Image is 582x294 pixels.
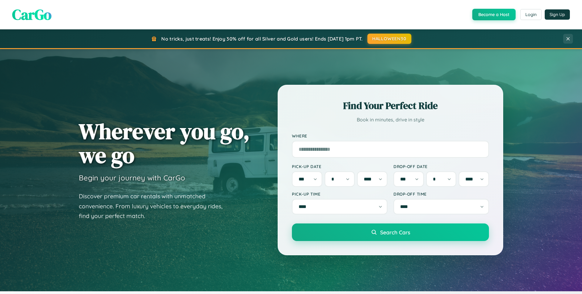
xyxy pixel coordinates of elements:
[292,164,387,169] label: Pick-up Date
[367,34,411,44] button: HALLOWEEN30
[292,99,489,112] h2: Find Your Perfect Ride
[79,191,230,221] p: Discover premium car rentals with unmatched convenience. From luxury vehicles to everyday rides, ...
[292,115,489,124] p: Book in minutes, drive in style
[79,173,185,182] h3: Begin your journey with CarGo
[472,9,516,20] button: Become a Host
[292,133,489,138] label: Where
[161,36,363,42] span: No tricks, just treats! Enjoy 30% off for all Silver and Gold users! Ends [DATE] 1pm PT.
[545,9,570,20] button: Sign Up
[393,164,489,169] label: Drop-off Date
[12,5,52,25] span: CarGo
[380,229,410,236] span: Search Cars
[292,223,489,241] button: Search Cars
[292,191,387,197] label: Pick-up Time
[393,191,489,197] label: Drop-off Time
[79,119,250,167] h1: Wherever you go, we go
[520,9,542,20] button: Login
